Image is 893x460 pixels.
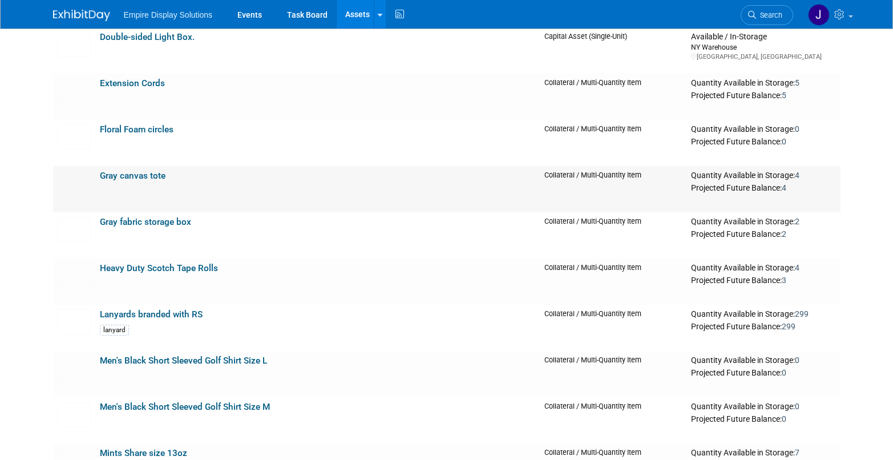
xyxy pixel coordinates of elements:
[691,402,835,412] div: Quantity Available in Storage:
[741,5,793,25] a: Search
[691,53,835,61] div: [GEOGRAPHIC_DATA], [GEOGRAPHIC_DATA]
[540,305,687,351] td: Collateral / Multi-Quantity Item
[540,27,687,74] td: Capital Asset (Single-Unit)
[540,120,687,166] td: Collateral / Multi-Quantity Item
[691,273,835,286] div: Projected Future Balance:
[691,42,835,52] div: NY Warehouse
[691,366,835,378] div: Projected Future Balance:
[100,217,191,227] a: Gray fabric storage box
[782,137,786,146] span: 0
[795,171,799,180] span: 4
[691,171,835,181] div: Quantity Available in Storage:
[540,212,687,259] td: Collateral / Multi-Quantity Item
[691,88,835,101] div: Projected Future Balance:
[691,412,835,425] div: Projected Future Balance:
[100,171,165,181] a: Gray canvas tote
[100,325,129,336] div: lanyard
[691,78,835,88] div: Quantity Available in Storage:
[540,351,687,397] td: Collateral / Multi-Quantity Item
[795,78,799,87] span: 5
[782,229,786,239] span: 2
[691,448,835,458] div: Quantity Available in Storage:
[808,4,830,26] img: Jane Paolucci
[795,124,799,134] span: 0
[795,217,799,226] span: 2
[691,124,835,135] div: Quantity Available in Storage:
[795,402,799,411] span: 0
[540,397,687,443] td: Collateral / Multi-Quantity Item
[782,368,786,377] span: 0
[691,263,835,273] div: Quantity Available in Storage:
[691,32,835,42] div: Available / In-Storage
[782,183,786,192] span: 4
[100,448,187,458] a: Mints Share size 13oz
[53,10,110,21] img: ExhibitDay
[100,402,270,412] a: Men's Black Short Sleeved Golf Shirt Size M
[540,259,687,305] td: Collateral / Multi-Quantity Item
[795,309,809,318] span: 299
[540,166,687,212] td: Collateral / Multi-Quantity Item
[100,263,218,273] a: Heavy Duty Scotch Tape Rolls
[782,322,795,331] span: 299
[691,227,835,240] div: Projected Future Balance:
[782,91,786,100] span: 5
[100,309,203,320] a: Lanyards branded with RS
[100,124,173,135] a: Floral Foam circles
[691,356,835,366] div: Quantity Available in Storage:
[540,74,687,120] td: Collateral / Multi-Quantity Item
[782,276,786,285] span: 3
[691,320,835,332] div: Projected Future Balance:
[100,356,267,366] a: Men's Black Short Sleeved Golf Shirt Size L
[124,10,213,19] span: Empire Display Solutions
[795,263,799,272] span: 4
[782,414,786,423] span: 0
[691,309,835,320] div: Quantity Available in Storage:
[795,448,799,457] span: 7
[756,11,782,19] span: Search
[691,217,835,227] div: Quantity Available in Storage:
[100,78,165,88] a: Extension Cords
[100,32,195,42] a: Double-sided Light Box.
[691,181,835,193] div: Projected Future Balance:
[795,356,799,365] span: 0
[691,135,835,147] div: Projected Future Balance:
